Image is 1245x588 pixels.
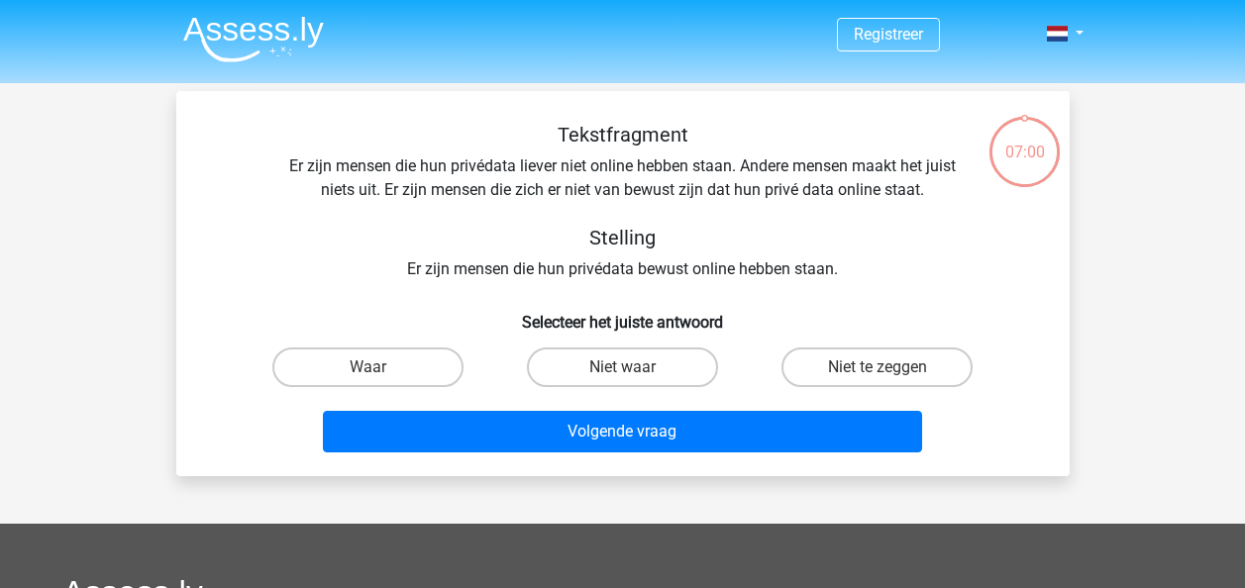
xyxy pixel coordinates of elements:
label: Waar [272,347,464,387]
button: Volgende vraag [323,411,922,452]
a: Registreer [854,25,923,44]
div: 07:00 [987,115,1062,164]
label: Niet te zeggen [781,347,973,387]
label: Niet waar [527,347,718,387]
h6: Selecteer het juiste antwoord [208,297,1038,332]
div: Er zijn mensen die hun privédata liever niet online hebben staan. Andere mensen maakt het juist n... [208,123,1038,281]
img: Assessly [183,16,324,62]
h5: Tekstfragment [271,123,975,147]
h5: Stelling [271,226,975,249]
